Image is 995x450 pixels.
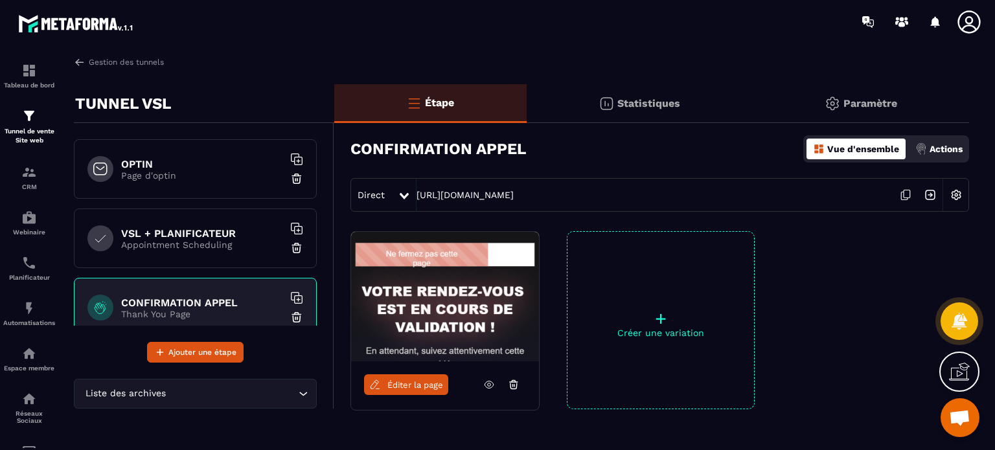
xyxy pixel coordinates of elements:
[3,365,55,372] p: Espace membre
[21,346,37,361] img: automations
[406,95,422,111] img: bars-o.4a397970.svg
[82,387,168,401] span: Liste des archives
[290,172,303,185] img: trash
[74,379,317,409] div: Search for option
[3,336,55,381] a: automationsautomationsEspace membre
[147,342,244,363] button: Ajouter une étape
[75,91,171,117] p: TUNNEL VSL
[21,255,37,271] img: scheduler
[3,381,55,434] a: social-networksocial-networkRéseaux Sociaux
[387,380,443,390] span: Éditer la page
[3,127,55,145] p: Tunnel de vente Site web
[351,232,539,361] img: image
[168,387,295,401] input: Search for option
[930,144,963,154] p: Actions
[290,311,303,324] img: trash
[74,56,86,68] img: arrow
[425,96,454,109] p: Étape
[617,97,680,109] p: Statistiques
[74,56,164,68] a: Gestion des tunnels
[3,183,55,190] p: CRM
[3,274,55,281] p: Planificateur
[3,155,55,200] a: formationformationCRM
[417,190,514,200] a: [URL][DOMAIN_NAME]
[364,374,448,395] a: Éditer la page
[3,82,55,89] p: Tableau de bord
[121,297,283,309] h6: CONFIRMATION APPEL
[21,300,37,316] img: automations
[21,391,37,407] img: social-network
[3,98,55,155] a: formationformationTunnel de vente Site web
[21,63,37,78] img: formation
[941,398,979,437] div: Ouvrir le chat
[121,240,283,250] p: Appointment Scheduling
[21,210,37,225] img: automations
[599,96,614,111] img: stats.20deebd0.svg
[168,346,236,359] span: Ajouter une étape
[3,229,55,236] p: Webinaire
[567,328,754,338] p: Créer une variation
[358,190,385,200] span: Direct
[350,140,526,158] h3: CONFIRMATION APPEL
[843,97,897,109] p: Paramètre
[290,242,303,254] img: trash
[3,410,55,424] p: Réseaux Sociaux
[825,96,840,111] img: setting-gr.5f69749f.svg
[18,12,135,35] img: logo
[915,143,927,155] img: actions.d6e523a2.png
[3,245,55,291] a: schedulerschedulerPlanificateur
[121,309,283,319] p: Thank You Page
[3,291,55,336] a: automationsautomationsAutomatisations
[813,143,825,155] img: dashboard-orange.40269519.svg
[121,227,283,240] h6: VSL + PLANIFICATEUR
[121,170,283,181] p: Page d'optin
[3,53,55,98] a: formationformationTableau de bord
[3,319,55,326] p: Automatisations
[21,164,37,180] img: formation
[121,158,283,170] h6: OPTIN
[918,183,943,207] img: arrow-next.bcc2205e.svg
[3,200,55,245] a: automationsautomationsWebinaire
[567,309,754,328] p: +
[944,183,968,207] img: setting-w.858f3a88.svg
[827,144,899,154] p: Vue d'ensemble
[21,108,37,124] img: formation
